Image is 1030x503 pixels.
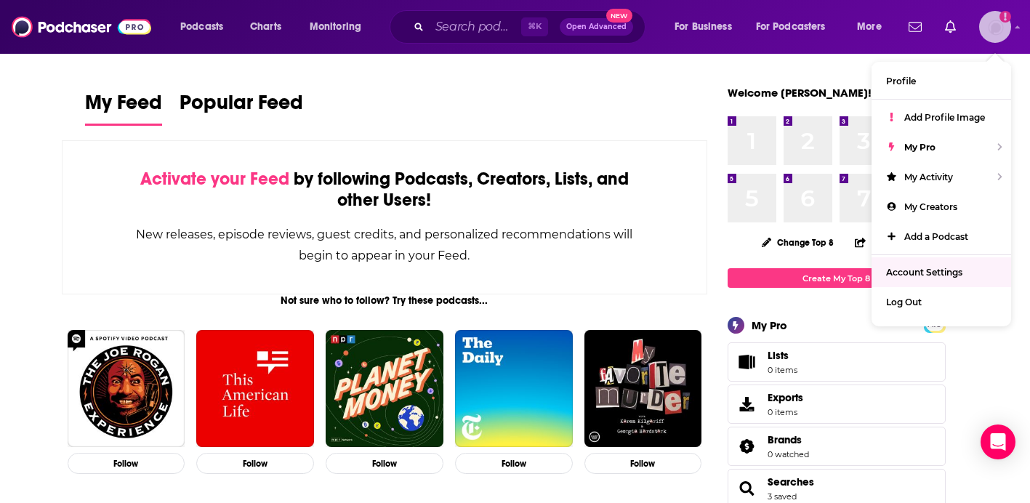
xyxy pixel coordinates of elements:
[135,224,635,266] div: New releases, episode reviews, guest credits, and personalized recommendations will begin to appe...
[768,349,797,362] span: Lists
[180,17,223,37] span: Podcasts
[326,453,443,474] button: Follow
[584,330,702,448] img: My Favorite Murder with Karen Kilgariff and Georgia Hardstark
[854,228,920,257] button: Share Top 8
[728,385,946,424] a: Exports
[886,267,962,278] span: Account Settings
[728,86,872,100] a: Welcome [PERSON_NAME]!
[979,11,1011,43] button: Show profile menu
[566,23,627,31] span: Open Advanced
[904,172,953,182] span: My Activity
[768,365,797,375] span: 0 items
[768,349,789,362] span: Lists
[926,319,944,330] a: PRO
[979,11,1011,43] span: Logged in as jciarczynski
[85,90,162,126] a: My Feed
[675,17,732,37] span: For Business
[903,15,928,39] a: Show notifications dropdown
[939,15,962,39] a: Show notifications dropdown
[756,17,826,37] span: For Podcasters
[68,453,185,474] button: Follow
[733,478,762,499] a: Searches
[403,10,659,44] div: Search podcasts, credits, & more...
[904,112,985,123] span: Add Profile Image
[299,15,380,39] button: open menu
[981,424,1015,459] div: Open Intercom Messenger
[872,192,1011,222] a: My Creators
[847,15,900,39] button: open menu
[872,222,1011,251] a: Add a Podcast
[430,15,521,39] input: Search podcasts, credits, & more...
[521,17,548,36] span: ⌘ K
[753,233,843,251] button: Change Top 8
[85,90,162,124] span: My Feed
[768,433,802,446] span: Brands
[768,391,803,404] span: Exports
[886,297,922,307] span: Log Out
[728,342,946,382] a: Lists
[560,18,633,36] button: Open AdvancedNew
[455,330,573,448] img: The Daily
[979,11,1011,43] img: User Profile
[196,453,314,474] button: Follow
[904,142,936,153] span: My Pro
[768,449,809,459] a: 0 watched
[733,436,762,456] a: Brands
[250,17,281,37] span: Charts
[904,231,968,242] span: Add a Podcast
[872,102,1011,132] a: Add Profile Image
[606,9,632,23] span: New
[12,13,151,41] img: Podchaser - Follow, Share and Rate Podcasts
[140,168,289,190] span: Activate your Feed
[886,76,916,86] span: Profile
[728,427,946,466] span: Brands
[733,352,762,372] span: Lists
[872,62,1011,326] ul: Show profile menu
[752,318,787,332] div: My Pro
[999,11,1011,23] svg: Add a profile image
[664,15,750,39] button: open menu
[180,90,303,126] a: Popular Feed
[872,66,1011,96] a: Profile
[310,17,361,37] span: Monitoring
[728,268,946,288] a: Create My Top 8
[68,330,185,448] img: The Joe Rogan Experience
[326,330,443,448] img: Planet Money
[170,15,242,39] button: open menu
[768,475,814,488] a: Searches
[584,453,702,474] button: Follow
[62,294,708,307] div: Not sure who to follow? Try these podcasts...
[768,407,803,417] span: 0 items
[872,257,1011,287] a: Account Settings
[768,433,809,446] a: Brands
[241,15,290,39] a: Charts
[747,15,847,39] button: open menu
[768,491,797,502] a: 3 saved
[455,453,573,474] button: Follow
[196,330,314,448] img: This American Life
[904,201,957,212] span: My Creators
[857,17,882,37] span: More
[180,90,303,124] span: Popular Feed
[733,394,762,414] span: Exports
[135,169,635,211] div: by following Podcasts, Creators, Lists, and other Users!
